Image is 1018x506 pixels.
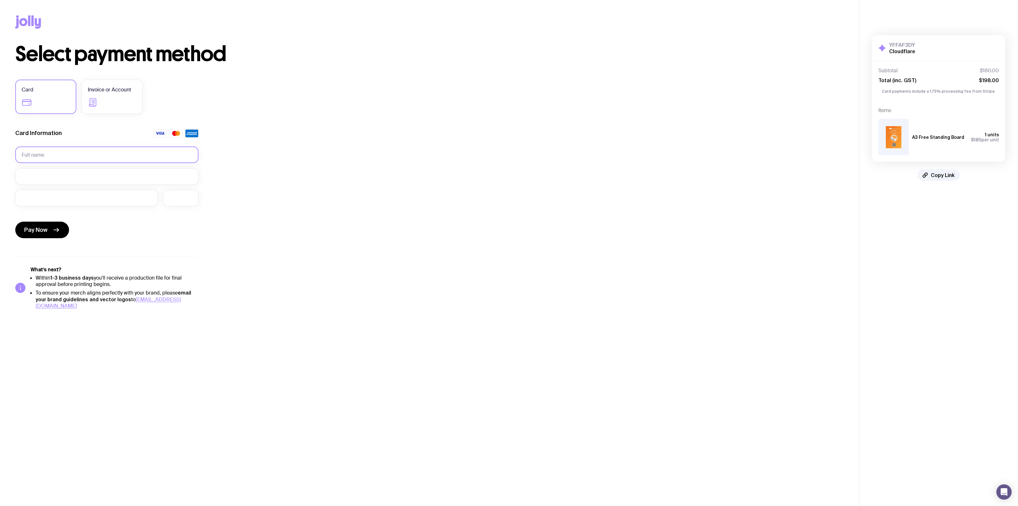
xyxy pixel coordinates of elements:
h3: A3 Free Standing Board [912,134,964,139]
h1: Select payment method [15,44,844,64]
strong: email your brand guidelines and vector logos [36,290,191,302]
li: To ensure your merch aligns perfectly with your brand, please to [36,289,199,309]
h3: YFFAF3DY [889,42,915,48]
div: Open Intercom Messenger [996,484,1012,500]
iframe: Secure expiration date input frame [22,195,151,201]
input: Full name [15,146,199,163]
span: Total (inc. GST) [878,77,916,83]
label: Card Information [15,129,62,137]
span: per unit [971,137,999,142]
span: $180 [971,137,981,142]
strong: 1-3 business days [50,275,94,281]
button: Copy Link [917,169,960,181]
span: Subtotal [878,68,898,74]
button: Pay Now [15,222,69,238]
span: $180.00 [980,68,999,74]
h4: Items [878,107,999,114]
span: 1 units [985,132,999,137]
a: [EMAIL_ADDRESS][DOMAIN_NAME] [36,296,181,309]
iframe: Secure card number input frame [22,173,192,179]
h5: What’s next? [31,267,199,273]
span: Pay Now [24,226,47,234]
span: Copy Link [931,172,955,178]
li: Within you'll receive a production file for final approval before printing begins. [36,274,199,288]
span: $198.00 [979,77,999,83]
h2: Cloudflare [889,48,915,54]
span: Invoice or Account [88,86,131,94]
span: Card [22,86,33,94]
iframe: Secure CVC input frame [169,195,192,201]
p: Card payments include a 1.75% processing fee from Stripe. [878,89,999,94]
